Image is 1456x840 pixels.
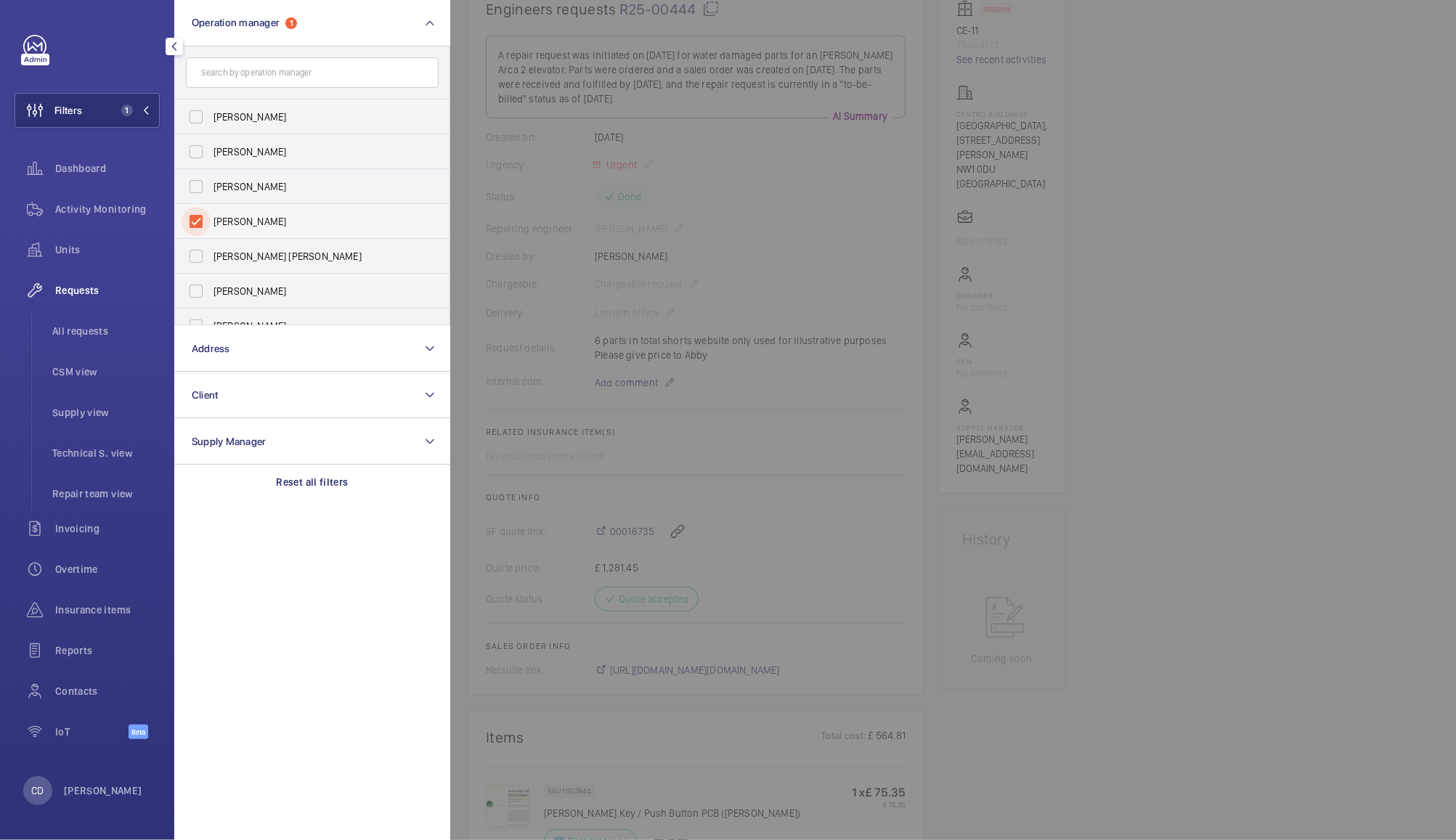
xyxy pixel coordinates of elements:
button: Filters1 [15,93,160,128]
span: Units [55,242,160,257]
span: Filters [54,103,82,118]
span: Repair team view [52,486,160,501]
span: Reports [55,643,160,658]
p: CD [31,783,44,798]
span: Requests [55,283,160,298]
span: Invoicing [55,521,160,536]
p: [PERSON_NAME] [64,783,142,798]
span: Supply view [52,405,160,420]
span: Beta [129,725,148,739]
span: Technical S. view [52,446,160,460]
span: CSM view [52,364,160,379]
span: All requests [52,324,160,338]
span: Activity Monitoring [55,202,160,216]
span: Overtime [55,562,160,576]
span: 1 [121,105,133,116]
span: Insurance items [55,603,160,617]
span: IoT [55,725,129,739]
span: Dashboard [55,161,160,176]
span: Contacts [55,684,160,698]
